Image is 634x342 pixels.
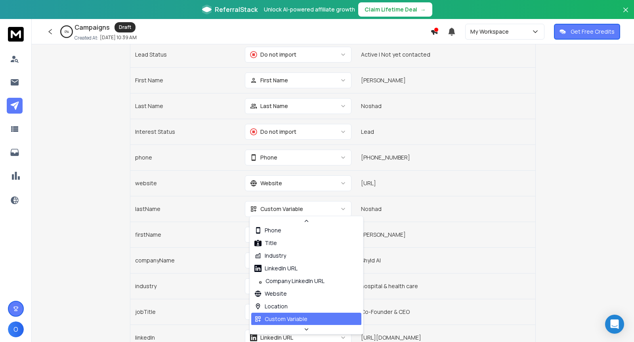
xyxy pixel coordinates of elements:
[356,299,535,325] td: Co-Founder & CEO
[356,67,535,93] td: [PERSON_NAME]
[254,239,277,247] div: Title
[130,299,240,325] td: jobTitle
[356,42,535,67] td: Active | Not yet contacted
[605,315,624,334] div: Open Intercom Messenger
[250,76,288,84] div: First Name
[571,28,615,36] p: Get Free Credits
[250,154,277,161] div: Phone
[356,273,535,299] td: hospital & health care
[250,179,282,187] div: Website
[130,93,240,119] td: Last Name
[264,6,355,13] p: Unlock AI-powered affiliate growth
[356,196,535,222] td: Noshad
[470,28,512,36] p: My Workspace
[130,119,240,144] td: Interest Status
[254,315,307,323] div: Custom Variable
[130,222,240,247] td: firstName
[74,23,110,32] h1: Campaigns
[356,170,535,196] td: [URL]
[420,6,426,13] span: →
[356,222,535,247] td: [PERSON_NAME]
[130,144,240,170] td: phone
[115,22,136,32] div: Draft
[254,226,281,234] div: Phone
[130,273,240,299] td: industry
[65,29,69,34] p: 0 %
[250,205,303,213] div: Custom Variable
[254,290,287,298] div: Website
[130,170,240,196] td: website
[254,264,298,272] div: LinkedIn URL
[358,2,432,17] button: Claim Lifetime Deal
[250,334,293,342] div: LinkedIn URL
[356,247,535,273] td: Shyld AI
[250,51,296,59] div: Do not import
[356,119,535,144] td: Lead
[621,5,631,24] button: Close banner
[356,144,535,170] td: [PHONE_NUMBER]
[130,42,240,67] td: Lead Status
[74,35,98,41] p: Created At:
[8,321,24,337] span: O
[130,247,240,273] td: companyName
[250,128,296,136] div: Do not import
[130,67,240,93] td: First Name
[254,302,288,310] div: Location
[100,34,137,41] p: [DATE] 10:39 AM
[254,277,325,285] div: Company LinkedIn URL
[130,196,240,222] td: lastName
[250,102,288,110] div: Last Name
[254,252,286,260] div: Industry
[215,5,258,14] span: ReferralStack
[356,93,535,119] td: Noshad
